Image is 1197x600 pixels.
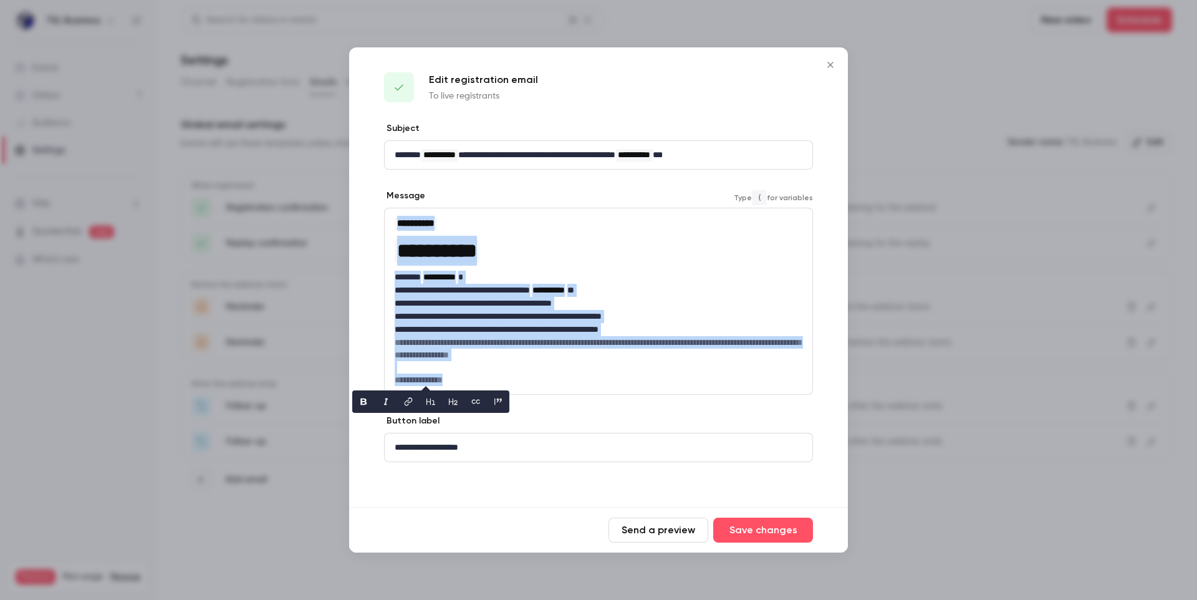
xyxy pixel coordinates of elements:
[384,190,425,202] label: Message
[488,392,508,412] button: blockquote
[713,518,813,543] button: Save changes
[818,52,843,77] button: Close
[385,433,812,462] div: editor
[429,90,538,102] p: To live registrants
[734,190,813,205] span: Type for variables
[353,392,373,412] button: bold
[384,415,440,427] label: Button label
[752,190,767,205] code: {
[376,392,396,412] button: italic
[398,392,418,412] button: link
[385,141,812,169] div: editor
[384,122,420,135] label: Subject
[429,72,538,87] p: Edit registration email
[385,208,812,394] div: editor
[608,518,708,543] button: Send a preview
